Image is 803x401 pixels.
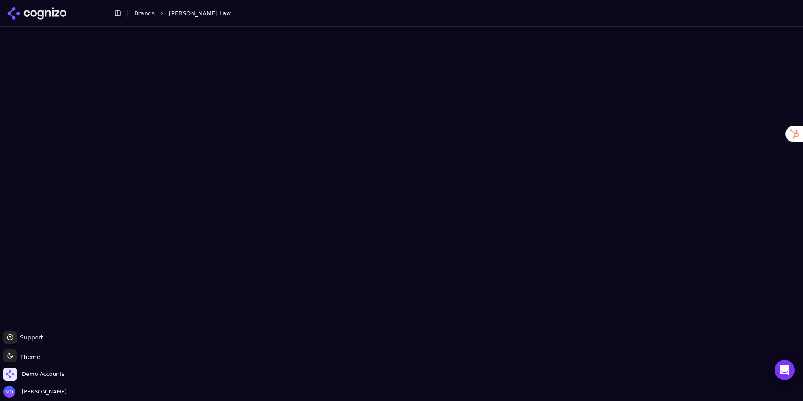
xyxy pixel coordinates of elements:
[17,354,40,360] span: Theme
[22,370,64,378] span: Demo Accounts
[3,386,15,398] img: Melissa Dowd
[3,368,64,381] button: Open organization switcher
[3,368,17,381] img: Demo Accounts
[17,333,43,342] span: Support
[3,386,67,398] button: Open user button
[169,9,231,18] span: [PERSON_NAME] Law
[134,10,155,17] a: Brands
[18,388,67,396] span: [PERSON_NAME]
[134,9,780,18] nav: breadcrumb
[775,360,795,380] div: Open Intercom Messenger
